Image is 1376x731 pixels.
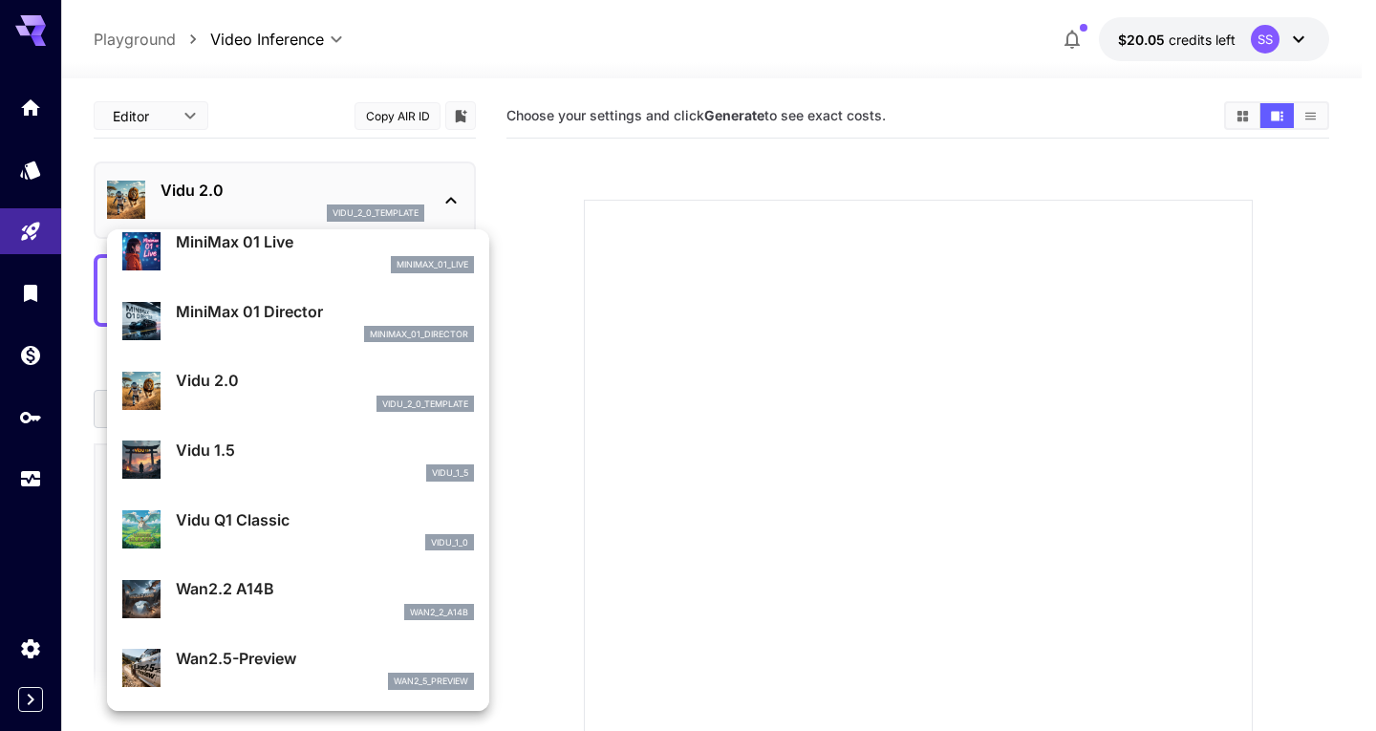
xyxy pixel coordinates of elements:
[176,369,474,392] p: Vidu 2.0
[122,223,474,281] div: MiniMax 01 Liveminimax_01_live
[410,606,468,619] p: wan2_2_a14b
[122,501,474,559] div: Vidu Q1 Classicvidu_1_0
[382,398,468,411] p: vidu_2_0_template
[122,639,474,698] div: Wan2.5-Previewwan2_5_preview
[370,328,468,341] p: minimax_01_director
[122,361,474,419] div: Vidu 2.0vidu_2_0_template
[431,536,468,549] p: vidu_1_0
[176,439,474,462] p: Vidu 1.5
[176,577,474,600] p: Wan2.2 A14B
[122,431,474,489] div: Vidu 1.5vidu_1_5
[397,258,468,271] p: minimax_01_live
[122,570,474,628] div: Wan2.2 A14Bwan2_2_a14b
[176,508,474,531] p: Vidu Q1 Classic
[432,466,468,480] p: vidu_1_5
[394,675,468,688] p: wan2_5_preview
[176,647,474,670] p: Wan2.5-Preview
[176,300,474,323] p: MiniMax 01 Director
[176,230,474,253] p: MiniMax 01 Live
[122,292,474,351] div: MiniMax 01 Directorminimax_01_director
